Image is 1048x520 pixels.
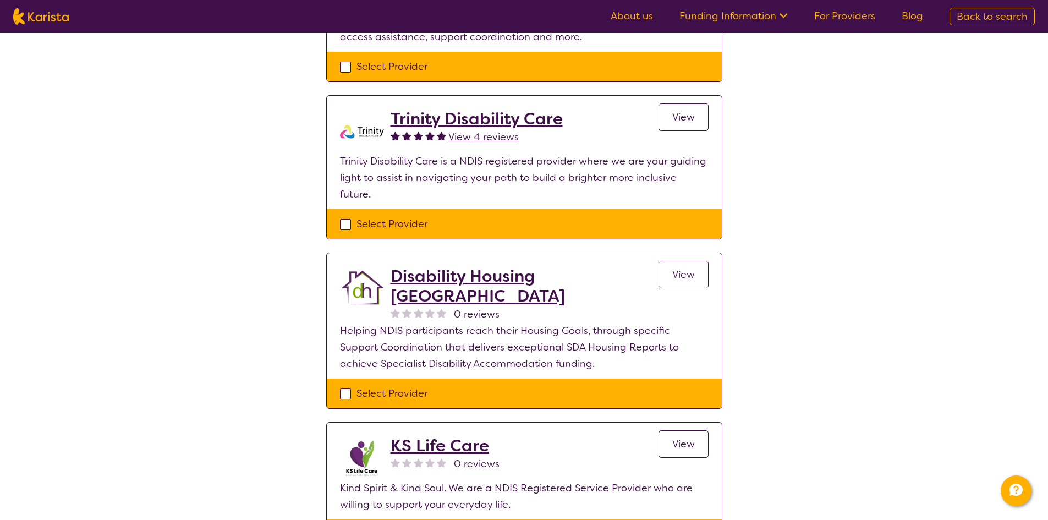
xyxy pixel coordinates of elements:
img: xjuql8d3dr7ea5kriig5.png [340,109,384,153]
span: Back to search [957,10,1028,23]
span: 0 reviews [454,456,500,472]
img: nonereviewstar [437,308,446,318]
p: Trinity Disability Care is a NDIS registered provider where we are your guiding light to assist i... [340,153,709,202]
img: nonereviewstar [402,458,411,467]
img: fullstar [391,131,400,140]
a: About us [611,9,653,23]
span: View 4 reviews [448,130,519,144]
img: nonereviewstar [425,458,435,467]
img: nonereviewstar [391,308,400,318]
p: Kind Spirit & Kind Soul. We are a NDIS Registered Service Provider who are willing to support you... [340,480,709,513]
img: Karista logo [13,8,69,25]
img: jqzdrgaox9qen2aah4wi.png [340,266,384,310]
a: Blog [902,9,923,23]
a: KS Life Care [391,436,500,456]
img: fullstar [437,131,446,140]
a: For Providers [814,9,875,23]
p: Helping NDIS participants reach their Housing Goals, through specific Support Coordination that d... [340,322,709,372]
img: fullstar [414,131,423,140]
span: View [672,268,695,281]
img: vck6imke6mwwyl2anjyf.png [340,436,384,480]
img: fullstar [425,131,435,140]
span: 0 reviews [454,306,500,322]
img: nonereviewstar [402,308,411,318]
a: Funding Information [679,9,788,23]
img: nonereviewstar [391,458,400,467]
a: View [659,430,709,458]
span: View [672,437,695,451]
img: nonereviewstar [437,458,446,467]
a: View [659,261,709,288]
a: View 4 reviews [448,129,519,145]
a: Disability Housing [GEOGRAPHIC_DATA] [391,266,659,306]
span: View [672,111,695,124]
a: View [659,103,709,131]
a: Trinity Disability Care [391,109,563,129]
img: fullstar [402,131,411,140]
button: Channel Menu [1001,475,1031,506]
img: nonereviewstar [414,458,423,467]
img: nonereviewstar [414,308,423,318]
a: Back to search [950,8,1035,25]
img: nonereviewstar [425,308,435,318]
